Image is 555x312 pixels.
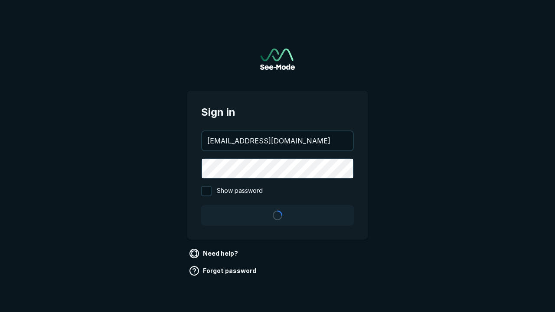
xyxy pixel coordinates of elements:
img: See-Mode Logo [260,49,295,70]
input: your@email.com [202,131,353,150]
a: Forgot password [187,264,260,278]
span: Show password [217,186,263,196]
a: Go to sign in [260,49,295,70]
a: Need help? [187,247,242,260]
span: Sign in [201,104,354,120]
